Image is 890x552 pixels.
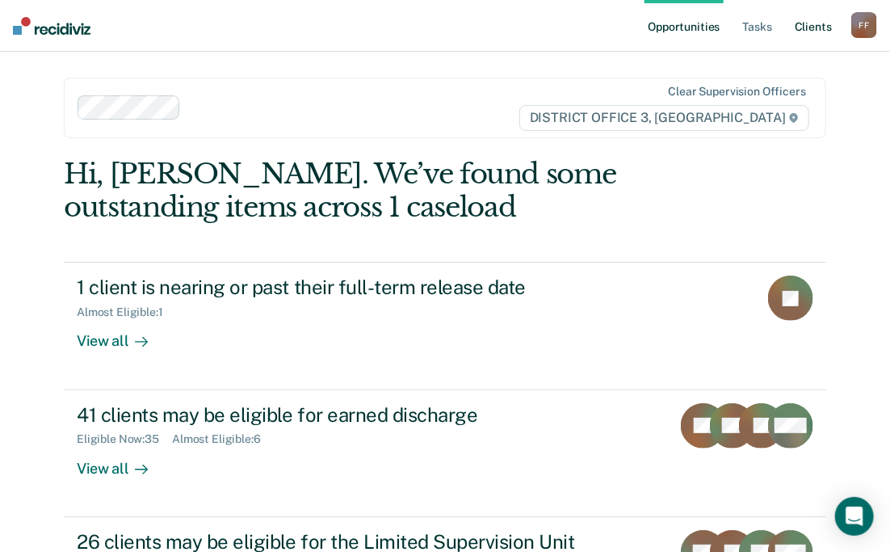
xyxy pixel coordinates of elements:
[77,276,644,299] div: 1 client is nearing or past their full-term release date
[835,497,874,536] div: Open Intercom Messenger
[851,12,877,38] div: F F
[77,305,176,319] div: Almost Eligible : 1
[77,446,167,478] div: View all
[77,432,172,446] div: Eligible Now : 35
[77,319,167,351] div: View all
[64,390,826,517] a: 41 clients may be eligible for earned dischargeEligible Now:35Almost Eligible:6View all
[851,12,877,38] button: FF
[64,158,674,224] div: Hi, [PERSON_NAME]. We’ve found some outstanding items across 1 caseload
[64,262,826,390] a: 1 client is nearing or past their full-term release dateAlmost Eligible:1View all
[172,432,274,446] div: Almost Eligible : 6
[13,17,90,35] img: Recidiviz
[77,403,644,427] div: 41 clients may be eligible for earned discharge
[519,105,809,131] span: DISTRICT OFFICE 3, [GEOGRAPHIC_DATA]
[669,85,806,99] div: Clear supervision officers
